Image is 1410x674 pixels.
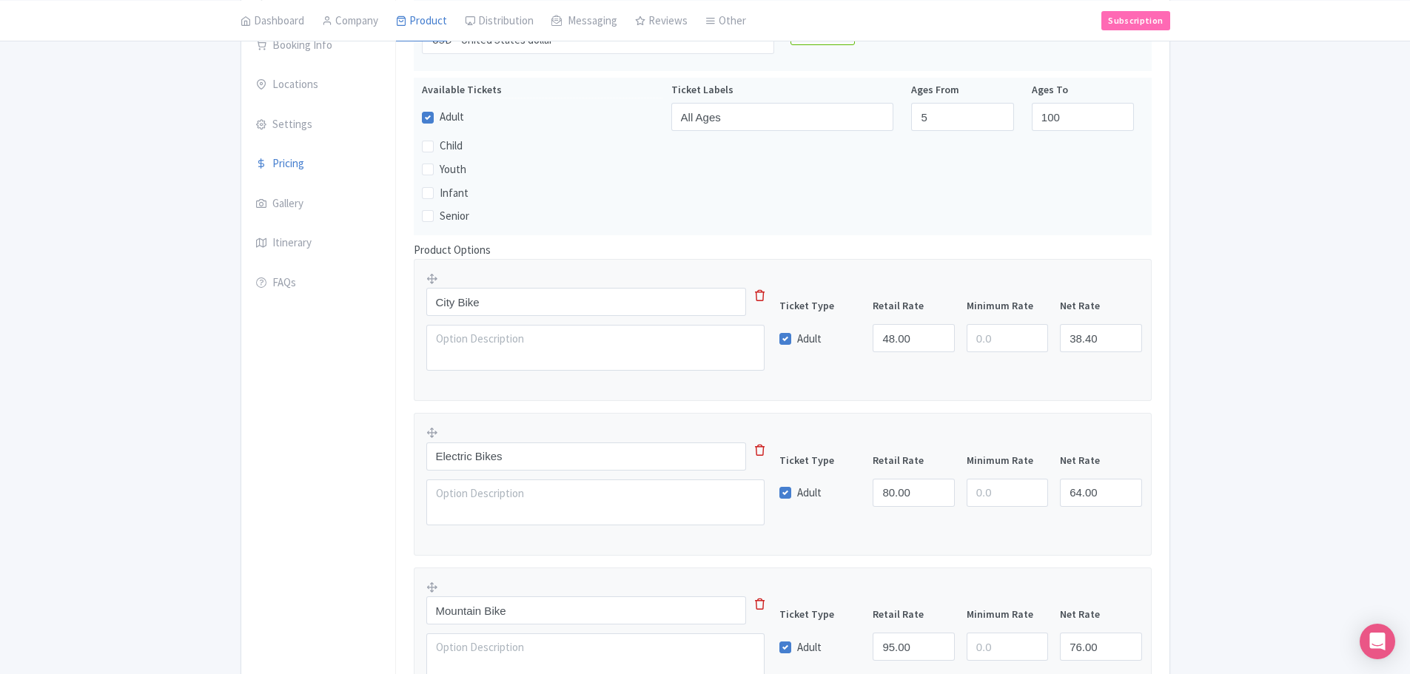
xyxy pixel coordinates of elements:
a: Subscription [1101,10,1169,30]
label: Infant [440,185,469,202]
input: 0.0 [873,633,954,661]
div: Net Rate [1054,453,1147,468]
div: Minimum Rate [961,607,1054,622]
a: Gallery [241,183,395,225]
div: Retail Rate [867,298,960,314]
label: Senior [440,208,469,225]
a: Booking Info [241,25,395,67]
div: Ages From [902,82,1022,98]
input: 0.0 [1060,479,1141,507]
div: Net Rate [1054,298,1147,314]
label: Adult [797,639,822,656]
div: Ages To [1023,82,1143,98]
div: Ticket Type [773,607,867,622]
input: Option Name [426,596,747,624]
div: Net Rate [1054,607,1147,622]
input: 0.0 [1060,633,1141,661]
div: Minimum Rate [961,453,1054,468]
input: 0.0 [967,324,1048,352]
div: Retail Rate [867,453,960,468]
input: Adult [671,103,894,131]
div: Retail Rate [867,607,960,622]
a: Pricing [241,144,395,185]
input: 0.0 [873,479,954,507]
label: Adult [440,109,464,126]
div: Ticket Labels [662,82,903,98]
div: Ticket Type [773,453,867,468]
input: 0.0 [1060,324,1141,352]
label: Adult [797,331,822,348]
div: Ticket Type [773,298,867,314]
a: Itinerary [241,223,395,264]
label: Child [440,138,463,155]
input: 0.0 [873,324,954,352]
div: Open Intercom Messenger [1360,624,1395,659]
div: Minimum Rate [961,298,1054,314]
input: Option Name [426,288,747,316]
input: 0.0 [967,479,1048,507]
div: Available Tickets [422,82,662,98]
input: 0.0 [967,633,1048,661]
a: Locations [241,64,395,106]
label: Adult [797,485,822,502]
label: Youth [440,161,466,178]
input: Option Name [426,442,747,471]
a: Settings [241,104,395,146]
a: FAQs [241,263,395,304]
